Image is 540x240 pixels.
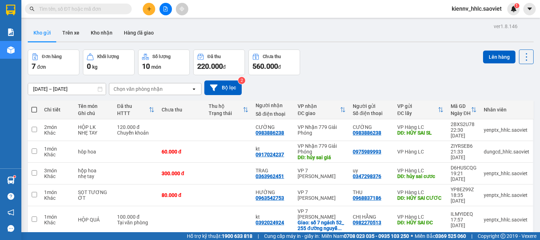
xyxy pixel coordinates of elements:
[7,193,14,200] span: question-circle
[397,214,444,220] div: VP Hàng LC
[57,24,85,41] button: Trên xe
[484,127,529,133] div: yenptx_hhlc.saoviet
[353,168,390,173] div: uy
[451,143,477,149] div: ZIYRSEB6
[394,100,447,119] th: Toggle SortBy
[256,111,290,117] div: Số điện thoại
[83,49,135,75] button: Khối lượng0kg
[44,195,71,201] div: Khác
[484,107,529,113] div: Nhân viên
[451,165,477,171] div: D6HUSCQG
[78,189,110,201] div: SỌT TƯƠNG ỚT
[163,6,168,11] span: file-add
[187,232,252,240] span: Hỗ trợ kỹ thuật:
[263,54,281,59] div: Chưa thu
[451,217,477,228] div: 17:57 [DATE]
[451,127,477,139] div: 22:30 [DATE]
[256,124,290,130] div: CƯỜNG
[78,130,110,136] div: NHẸ TAY
[44,124,71,130] div: 2 món
[397,130,444,136] div: DĐ: HỦY SAI SL
[451,149,477,160] div: 21:33 [DATE]
[138,49,190,75] button: Số lượng10món
[353,130,381,136] div: 0983886238
[197,62,223,71] span: 220.000
[294,100,349,119] th: Toggle SortBy
[30,6,35,11] span: search
[204,80,242,95] button: Bộ lọc
[44,130,71,136] div: Khác
[484,192,529,198] div: yenptx_hhlc.saoviet
[28,49,79,75] button: Đơn hàng7đơn
[162,107,201,113] div: Chưa thu
[209,110,243,116] div: Trạng thái
[191,86,197,92] svg: open
[258,232,259,240] span: |
[28,24,57,41] button: Kho gửi
[397,124,444,130] div: VP Hàng LC
[483,51,515,63] button: Lên hàng
[39,5,123,13] input: Tìm tên, số ĐT hoặc mã đơn
[256,152,284,157] div: 0917024237
[353,220,381,225] div: 0982270513
[397,195,444,201] div: DĐ: HỦY SAI CƯƠC
[7,46,15,54] img: warehouse-icon
[87,62,91,71] span: 0
[162,149,201,155] div: 60.000 đ
[162,171,201,176] div: 300.000 đ
[451,171,477,182] div: 19:21 [DATE]
[117,214,154,220] div: 100.000 đ
[298,189,346,201] div: VP 7 [PERSON_NAME]
[256,130,284,136] div: 0983886238
[117,130,154,136] div: Chuyển khoản
[435,233,466,239] strong: 0369 525 060
[471,232,472,240] span: |
[397,220,444,225] div: DĐ: HỦY SAI ĐC
[7,225,14,232] span: message
[205,100,252,119] th: Toggle SortBy
[353,214,390,220] div: CHỊ HẰNG
[397,189,444,195] div: VP Hàng LC
[446,4,507,13] span: kiennv_hhlc.saoviet
[78,217,110,223] div: HỘP QUẢ
[298,155,346,160] div: DĐ: hủy sai giá
[451,211,477,217] div: ILMYIDEQ
[114,85,163,93] div: Chọn văn phòng nhận
[142,62,150,71] span: 10
[7,177,15,184] img: warehouse-icon
[353,110,390,116] div: Số điện thoại
[114,100,158,119] th: Toggle SortBy
[256,168,290,173] div: TRAG
[353,124,390,130] div: CƯỜNG
[44,214,71,220] div: 1 món
[44,168,71,173] div: 3 món
[451,192,477,204] div: 18:35 [DATE]
[117,220,154,225] div: Tại văn phòng
[118,24,159,41] button: Hàng đã giao
[298,143,346,155] div: VP Nhận 779 Giải Phóng
[32,62,36,71] span: 7
[298,110,340,116] div: ĐC giao
[451,110,471,116] div: Ngày ĐH
[78,173,110,179] div: nhẹ tay
[515,3,518,8] span: 1
[321,232,409,240] span: Miền Nam
[117,110,149,116] div: HTTT
[397,103,438,109] div: VP gửi
[159,3,172,15] button: file-add
[256,189,290,195] div: HƯỜNG
[14,176,16,178] sup: 1
[397,149,444,155] div: VP Hàng LC
[494,22,518,30] div: ver 1.8.146
[92,64,98,70] span: kg
[78,110,110,116] div: Ghi chú
[447,100,480,119] th: Toggle SortBy
[451,187,477,192] div: YP8EZ99Z
[256,195,284,201] div: 0963542753
[44,220,71,225] div: Khác
[44,152,71,157] div: Khác
[117,103,149,109] div: Đã thu
[353,103,390,109] div: Người gửi
[278,64,281,70] span: đ
[337,225,342,231] span: ...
